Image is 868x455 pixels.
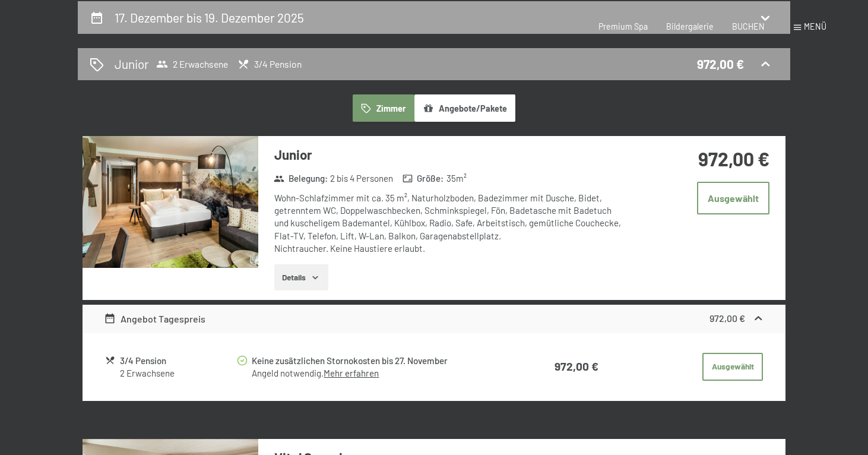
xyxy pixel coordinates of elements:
[274,172,328,185] strong: Belegung :
[598,21,648,31] a: Premium Spa
[115,10,304,25] h2: 17. Dezember bis 19. Dezember 2025
[252,367,499,380] div: Angeld notwendig.
[403,172,444,185] strong: Größe :
[83,136,258,268] img: mss_renderimg.php
[353,94,414,122] button: Zimmer
[237,58,302,70] span: 3/4 Pension
[698,147,769,170] strong: 972,00 €
[156,58,228,70] span: 2 Erwachsene
[274,146,628,164] h3: Junior
[324,368,379,378] a: Mehr erfahren
[804,21,826,31] span: Menü
[104,312,206,326] div: Angebot Tagespreis
[274,192,628,255] div: Wohn-Schlafzimmer mit ca. 35 m², Naturholzboden, Badezimmer mit Dusche, Bidet, getrenntem WC, Dop...
[83,305,785,333] div: Angebot Tagespreis972,00 €
[330,172,393,185] span: 2 bis 4 Personen
[252,354,499,368] div: Keine zusätzlichen Stornokosten bis 27. November
[274,264,328,290] button: Details
[702,353,763,381] button: Ausgewählt
[120,354,236,368] div: 3/4 Pension
[120,367,236,380] div: 2 Erwachsene
[732,21,765,31] a: BUCHEN
[414,94,515,122] button: Angebote/Pakete
[446,172,467,185] span: 35 m²
[697,55,744,72] div: 972,00 €
[115,55,149,72] h2: Junior
[697,182,769,214] button: Ausgewählt
[666,21,714,31] a: Bildergalerie
[555,359,598,373] strong: 972,00 €
[709,312,745,324] strong: 972,00 €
